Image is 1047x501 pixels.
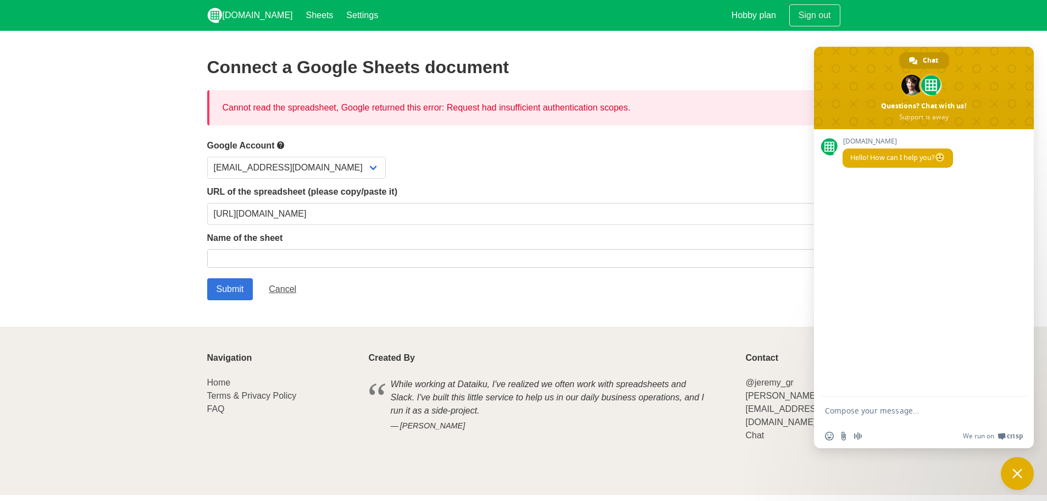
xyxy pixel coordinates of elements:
[839,432,848,441] span: Send a file
[1007,432,1023,441] span: Crisp
[391,420,711,432] cite: [PERSON_NAME]
[1001,457,1034,490] div: Close chat
[207,185,840,199] label: URL of the spreadsheet (please copy/paste it)
[745,378,793,387] a: @jeremy_gr
[369,353,733,363] p: Created By
[745,431,764,440] a: Chat
[207,139,840,152] label: Google Account
[207,278,253,300] input: Submit
[207,232,840,245] label: Name of the sheet
[850,153,945,162] span: Hello! How can I help you?
[789,4,840,26] a: Sign out
[207,353,356,363] p: Navigation
[899,52,949,69] div: Chat
[207,391,297,400] a: Terms & Privacy Policy
[207,404,225,414] a: FAQ
[825,406,999,416] textarea: Compose your message...
[207,57,840,77] h2: Connect a Google Sheets document
[963,432,994,441] span: We run on
[825,432,834,441] span: Insert an emoji
[207,378,231,387] a: Home
[923,52,938,69] span: Chat
[207,90,840,125] div: Cannot read the spreadsheet, Google returned this error: Request had insufficient authentication ...
[854,432,862,441] span: Audio message
[259,278,306,300] a: Cancel
[207,8,223,23] img: logo_v2_white.png
[207,203,840,225] input: Should start with https://docs.google.com/spreadsheets/d/
[745,391,824,427] a: [PERSON_NAME][EMAIL_ADDRESS][DOMAIN_NAME]
[745,353,840,363] p: Contact
[369,376,733,434] blockquote: While working at Dataiku, I've realized we often work with spreadsheets and Slack. I've built thi...
[963,432,1023,441] a: We run onCrisp
[843,137,953,145] span: [DOMAIN_NAME]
